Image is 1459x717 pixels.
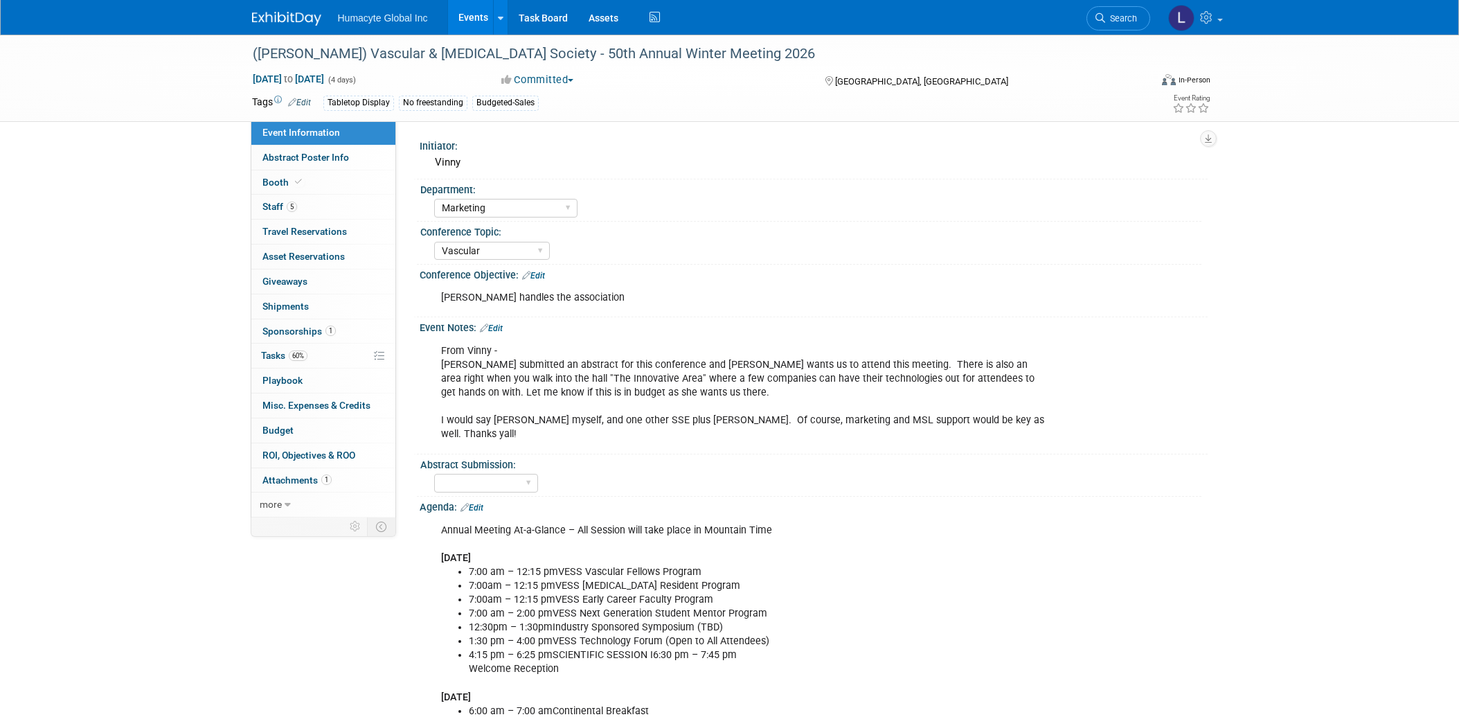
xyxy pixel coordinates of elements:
div: Event Notes: [420,317,1208,335]
span: to [282,73,295,85]
div: Conference Objective: [420,265,1208,283]
td: Tags [252,95,311,111]
span: more [260,499,282,510]
div: Conference Topic: [420,222,1201,239]
span: 5 [287,202,297,212]
a: Shipments [251,294,395,319]
span: Misc. Expenses & Credits [262,400,370,411]
span: 60% [289,351,307,361]
span: Abstract Poster Info [262,152,349,163]
td: Toggle Event Tabs [367,517,395,535]
div: ([PERSON_NAME]) Vascular & [MEDICAL_DATA] Society - 50th Annual Winter Meeting 2026 [248,42,1129,67]
li: 1:30 pm – 4:00 pmVESS Technology Forum (Open to All Attendees) [469,635,1047,648]
span: [GEOGRAPHIC_DATA], [GEOGRAPHIC_DATA] [835,76,1008,87]
div: Agenda: [420,497,1208,515]
a: Edit [460,503,483,513]
div: Vinny [430,152,1197,173]
td: Personalize Event Tab Strip [343,517,368,535]
a: Misc. Expenses & Credits [251,393,395,418]
a: Staff5 [251,195,395,219]
img: Linda Hamilton [1168,5,1194,31]
div: [PERSON_NAME] handles the association [431,284,1055,312]
div: Tabletop Display [323,96,394,110]
div: From Vinny - [PERSON_NAME] submitted an abstract for this conference and [PERSON_NAME] wants us t... [431,337,1055,449]
a: Abstract Poster Info [251,145,395,170]
a: Event Information [251,121,395,145]
span: Sponsorships [262,326,336,337]
span: Humacyte Global Inc [338,12,428,24]
span: Search [1105,13,1137,24]
li: 7:00am – 12:15 pmVESS Early Career Faculty Program [469,593,1047,607]
span: ROI, Objectives & ROO [262,450,355,461]
div: In-Person [1178,75,1210,85]
span: Event Information [262,127,340,138]
a: Sponsorships1 [251,319,395,344]
div: Initiator: [420,136,1208,153]
li: 7:00 am – 2:00 pmVESS Next Generation Student Mentor Program [469,607,1047,621]
span: Attachments [262,475,332,486]
span: Shipments [262,301,309,312]
a: Playbook [251,369,395,393]
span: Giveaways [262,276,307,287]
div: No freestanding [399,96,467,110]
li: 7:00am – 12:15 pmVESS [MEDICAL_DATA] Resident Program [469,579,1047,593]
span: Booth [262,177,305,188]
div: Abstract Submission: [420,454,1201,472]
a: Travel Reservations [251,220,395,244]
span: Playbook [262,375,303,386]
a: Budget [251,418,395,443]
a: Giveaways [251,269,395,294]
i: Booth reservation complete [295,178,302,186]
a: Search [1086,6,1150,30]
b: [DATE] [441,552,471,564]
span: 1 [321,475,332,485]
li: 7:00 am – 12:15 pmVESS Vascular Fellows Program [469,565,1047,579]
div: Event Rating [1172,95,1210,102]
span: (4 days) [327,76,356,85]
li: 12:30pm – 1:30pmIndustry Sponsored Symposium (TBD) [469,621,1047,635]
img: Format-Inperson.png [1162,74,1176,85]
span: Asset Reservations [262,251,345,262]
span: Tasks [261,350,307,361]
a: Edit [480,324,503,333]
a: Edit [288,98,311,107]
span: Travel Reservations [262,226,347,237]
a: Booth [251,170,395,195]
a: Attachments1 [251,468,395,493]
img: ExhibitDay [252,12,321,26]
button: Committed [496,73,579,87]
li: 4:15 pm – 6:25 pmSCIENTIFIC SESSION I6:30 pm – 7:45 pm Welcome Reception [469,648,1047,676]
b: [DATE] [441,691,471,703]
div: Budgeted-Sales [472,96,539,110]
span: Budget [262,425,294,436]
div: Department: [420,179,1201,197]
a: more [251,493,395,517]
span: Staff [262,201,297,212]
div: Event Format [1068,72,1211,93]
span: [DATE] [DATE] [252,73,325,85]
span: 1 [325,326,336,336]
a: Asset Reservations [251,245,395,269]
a: ROI, Objectives & ROO [251,443,395,468]
a: Edit [522,271,545,281]
a: Tasks60% [251,344,395,368]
